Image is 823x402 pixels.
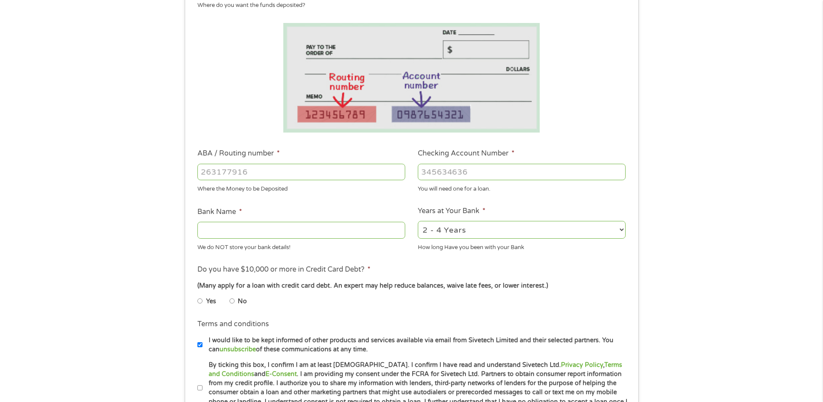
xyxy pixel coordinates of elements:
label: Checking Account Number [418,149,515,158]
label: No [238,297,247,306]
div: Where the Money to be Deposited [197,182,405,194]
label: Terms and conditions [197,320,269,329]
a: Terms and Conditions [209,361,622,378]
label: ABA / Routing number [197,149,280,158]
label: Bank Name [197,207,242,217]
div: (Many apply for a loan with credit card debt. An expert may help reduce balances, waive late fees... [197,281,625,291]
input: 263177916 [197,164,405,180]
a: E-Consent [266,370,297,378]
label: Years at Your Bank [418,207,485,216]
div: You will need one for a loan. [418,182,626,194]
div: Where do you want the funds deposited? [197,1,619,10]
input: 345634636 [418,164,626,180]
a: Privacy Policy [561,361,603,369]
img: Routing number location [283,23,540,133]
div: How long Have you been with your Bank [418,240,626,252]
label: Yes [206,297,216,306]
label: I would like to be kept informed of other products and services available via email from Sivetech... [203,336,628,354]
div: We do NOT store your bank details! [197,240,405,252]
a: unsubscribe [220,346,256,353]
label: Do you have $10,000 or more in Credit Card Debt? [197,265,371,274]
